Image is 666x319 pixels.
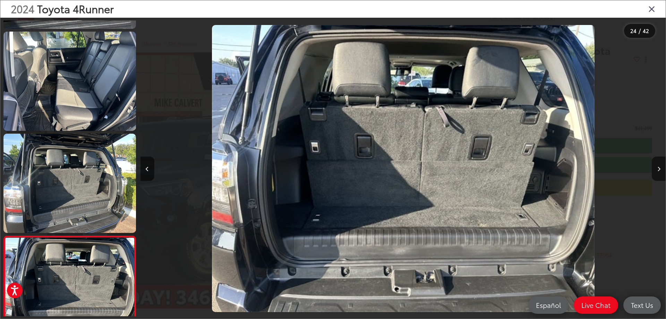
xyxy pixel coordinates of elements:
[140,157,154,181] button: Previous image
[648,4,655,13] i: Close gallery
[623,296,661,314] a: Text Us
[528,296,569,314] a: Español
[2,133,137,234] img: 2024 Toyota 4Runner SR5 Premium
[140,25,666,312] div: 2024 Toyota 4Runner SR5 Premium 23
[212,25,595,312] img: 2024 Toyota 4Runner SR5 Premium
[11,1,34,16] span: 2024
[643,27,649,34] span: 42
[638,28,641,33] span: /
[652,157,666,181] button: Next image
[578,301,614,309] span: Live Chat
[574,296,618,314] a: Live Chat
[2,31,137,132] img: 2024 Toyota 4Runner SR5 Premium
[37,1,114,16] span: Toyota 4Runner
[630,27,637,34] span: 24
[532,301,564,309] span: Español
[627,301,657,309] span: Text Us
